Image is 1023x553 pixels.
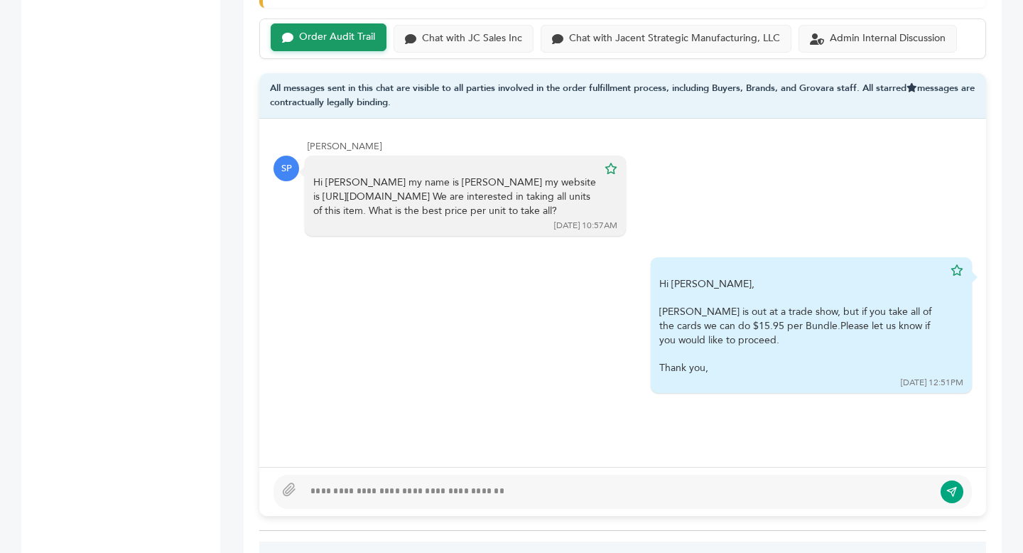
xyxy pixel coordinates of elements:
div: Hi [PERSON_NAME], [659,277,943,375]
div: Admin Internal Discussion [830,33,946,45]
div: Hi [PERSON_NAME] my name is [PERSON_NAME] my website is [URL][DOMAIN_NAME] We are interested in t... [313,176,597,218]
div: Chat with Jacent Strategic Manufacturing, LLC [569,33,780,45]
div: SP [274,156,299,181]
div: All messages sent in this chat are visible to all parties involved in the order fulfillment proce... [259,73,986,119]
div: Thank you, [659,361,943,375]
div: [PERSON_NAME] is out at a trade show, but if you take all of the cards we can do $15.95 per Bundle. [659,305,943,347]
div: Chat with JC Sales Inc [422,33,522,45]
div: [DATE] 12:51PM [901,377,963,389]
div: [PERSON_NAME] [308,140,972,153]
div: [DATE] 10:57AM [554,220,617,232]
div: Order Audit Trail [299,31,375,43]
span: Please let us know if you would like to proceed. [659,319,930,347]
